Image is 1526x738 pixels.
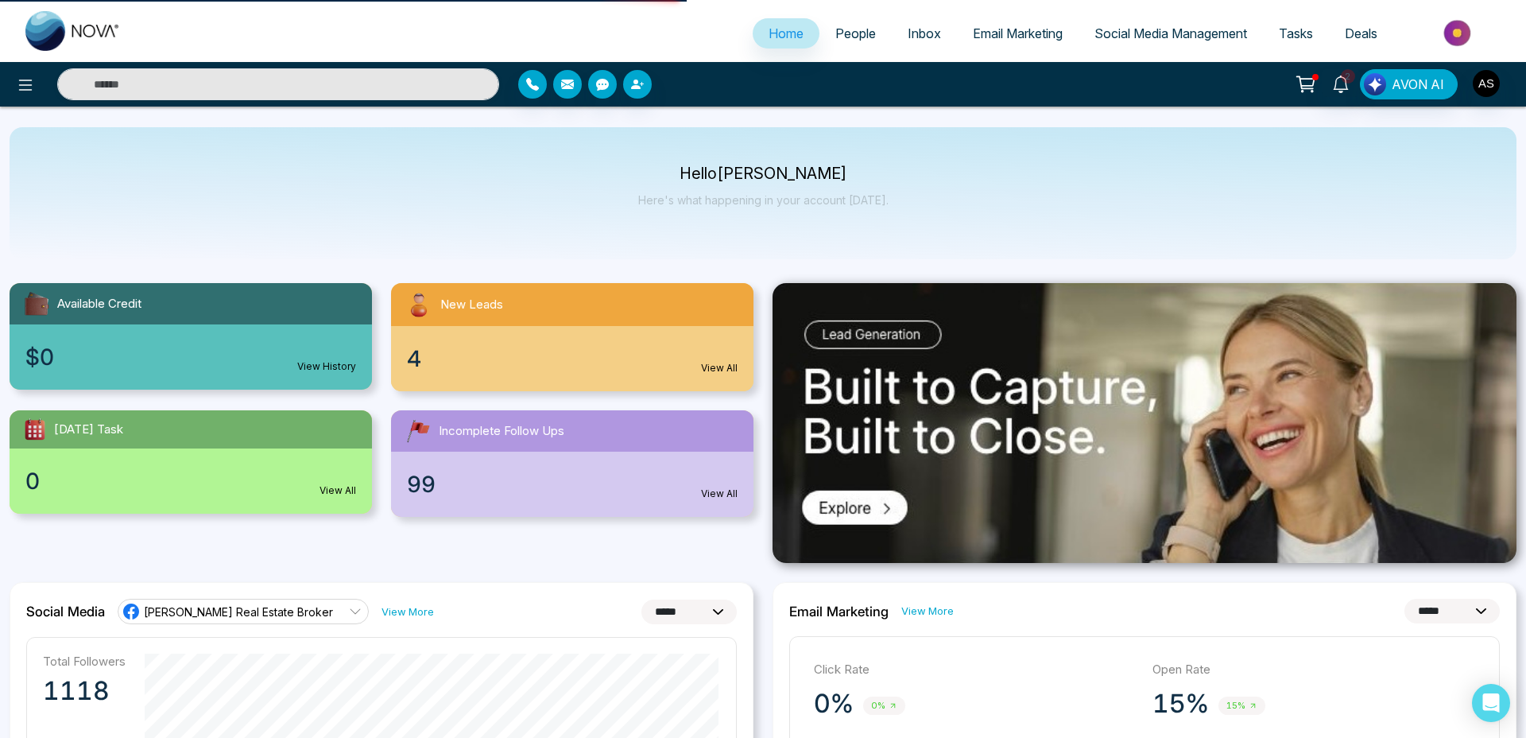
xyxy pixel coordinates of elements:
[814,688,854,720] p: 0%
[440,296,503,314] span: New Leads
[901,604,954,619] a: View More
[404,289,434,320] img: newLeads.svg
[789,604,889,620] h2: Email Marketing
[1218,697,1265,715] span: 15%
[1473,70,1500,97] img: User Avatar
[381,410,763,517] a: Incomplete Follow Ups99View All
[1279,25,1313,41] span: Tasks
[54,421,123,439] span: [DATE] Task
[957,18,1079,49] a: Email Marketing
[1152,661,1475,679] p: Open Rate
[701,361,738,375] a: View All
[320,484,356,498] a: View All
[144,604,333,620] span: [PERSON_NAME] Real Estate Broker
[57,295,141,313] span: Available Credit
[1329,18,1393,49] a: Deals
[1472,684,1510,722] div: Open Intercom Messenger
[297,359,356,374] a: View History
[1341,69,1355,84] span: 2
[25,11,121,51] img: Nova CRM Logo
[753,18,819,49] a: Home
[407,468,436,501] span: 99
[973,25,1063,41] span: Email Marketing
[25,464,40,498] span: 0
[1345,25,1377,41] span: Deals
[701,487,738,501] a: View All
[908,25,941,41] span: Inbox
[404,417,432,445] img: followUps.svg
[26,604,105,620] h2: Social Media
[439,422,564,441] span: Incomplete Follow Ups
[22,417,48,442] img: todayTask.svg
[773,283,1516,563] img: .
[1364,73,1386,95] img: Lead Flow
[22,289,51,318] img: availableCredit.svg
[407,342,421,375] span: 4
[25,340,54,374] span: $0
[1263,18,1329,49] a: Tasks
[381,604,434,620] a: View More
[769,25,804,41] span: Home
[381,283,763,391] a: New Leads4View All
[863,697,905,715] span: 0%
[1152,688,1209,720] p: 15%
[1094,25,1247,41] span: Social Media Management
[892,18,957,49] a: Inbox
[814,661,1137,679] p: Click Rate
[819,18,892,49] a: People
[43,654,126,669] p: Total Followers
[1401,15,1516,51] img: Market-place.gif
[835,25,876,41] span: People
[638,193,889,207] p: Here's what happening in your account [DATE].
[1360,69,1458,99] button: AVON AI
[638,167,889,181] p: Hello [PERSON_NAME]
[43,675,126,707] p: 1118
[1392,75,1444,94] span: AVON AI
[1079,18,1263,49] a: Social Media Management
[1322,69,1360,97] a: 2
